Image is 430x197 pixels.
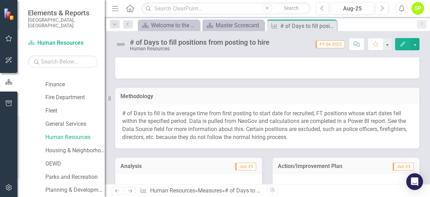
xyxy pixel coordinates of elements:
a: Fire Department [45,94,105,102]
h3: Methodology [120,93,414,100]
a: Finance [45,81,105,89]
a: Human Resources [45,133,105,141]
a: Human Resources [28,39,98,47]
span: FY Q4 2025 [316,41,345,48]
a: Housing & Neighborhood Services [45,147,105,155]
span: Search [284,5,299,11]
div: Welcome to the FY [DATE]-[DATE] Strategic Plan Landing Page! [151,21,198,30]
button: Aug-25 [331,2,374,15]
button: Search [274,3,309,13]
p: # of Days to fill is the average time from first posting to start date for recruited, FT position... [122,110,413,141]
span: Jun-25 [235,163,256,170]
div: Human Resources [130,46,269,51]
div: Master Scorecard [216,21,262,30]
button: SP [412,2,424,15]
div: Open Intercom Messenger [406,173,423,190]
a: Parks and Recreation [45,173,105,181]
a: Fleet [45,107,105,115]
a: Welcome to the FY [DATE]-[DATE] Strategic Plan Landing Page! [140,21,198,30]
input: Search Below... [28,56,98,68]
div: Aug-25 [333,5,371,13]
a: Human Resources [150,187,195,194]
div: » » [140,187,262,195]
h3: Analysis [120,163,188,169]
div: # of Days to fill positions from posting to hire [130,38,269,46]
div: # of Days to fill positions from posting to hire [225,187,336,194]
img: Not Defined [115,39,126,50]
a: OEWD [45,160,105,168]
span: Elements & Reports [28,9,98,17]
div: # of Days to fill positions from posting to hire [280,22,335,30]
a: Master Scorecard [204,21,262,30]
a: Measures [198,187,222,194]
small: [GEOGRAPHIC_DATA], [GEOGRAPHIC_DATA] [28,17,98,29]
h3: Action/Improvement Plan [278,163,380,169]
img: ClearPoint Strategy [3,8,16,20]
a: General Services [45,120,105,128]
a: Planning & Development [45,186,105,194]
input: Search ClearPoint... [141,2,311,15]
span: Jun-25 [393,163,414,170]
